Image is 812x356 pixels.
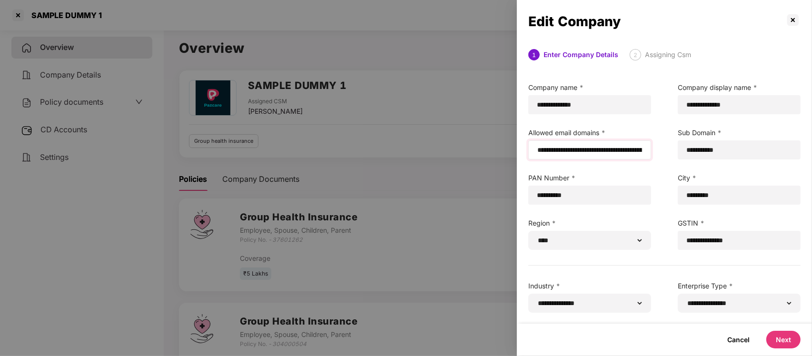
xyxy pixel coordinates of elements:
label: Industry [528,281,651,291]
label: Company name [528,82,651,93]
span: 1 [532,51,536,59]
button: Next [766,331,801,348]
label: Region [528,218,651,228]
button: Cancel [718,331,759,348]
label: PAN Number [528,173,651,183]
div: Assigning Csm [645,49,691,60]
label: Allowed email domains [528,128,651,138]
label: City [678,173,801,183]
label: Sub Domain [678,128,801,138]
label: Enterprise Type [678,281,801,291]
span: 2 [634,51,637,59]
div: Enter Company Details [544,49,618,60]
label: GSTIN [678,218,801,228]
div: Edit Company [528,16,785,27]
label: Company display name [678,82,801,93]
